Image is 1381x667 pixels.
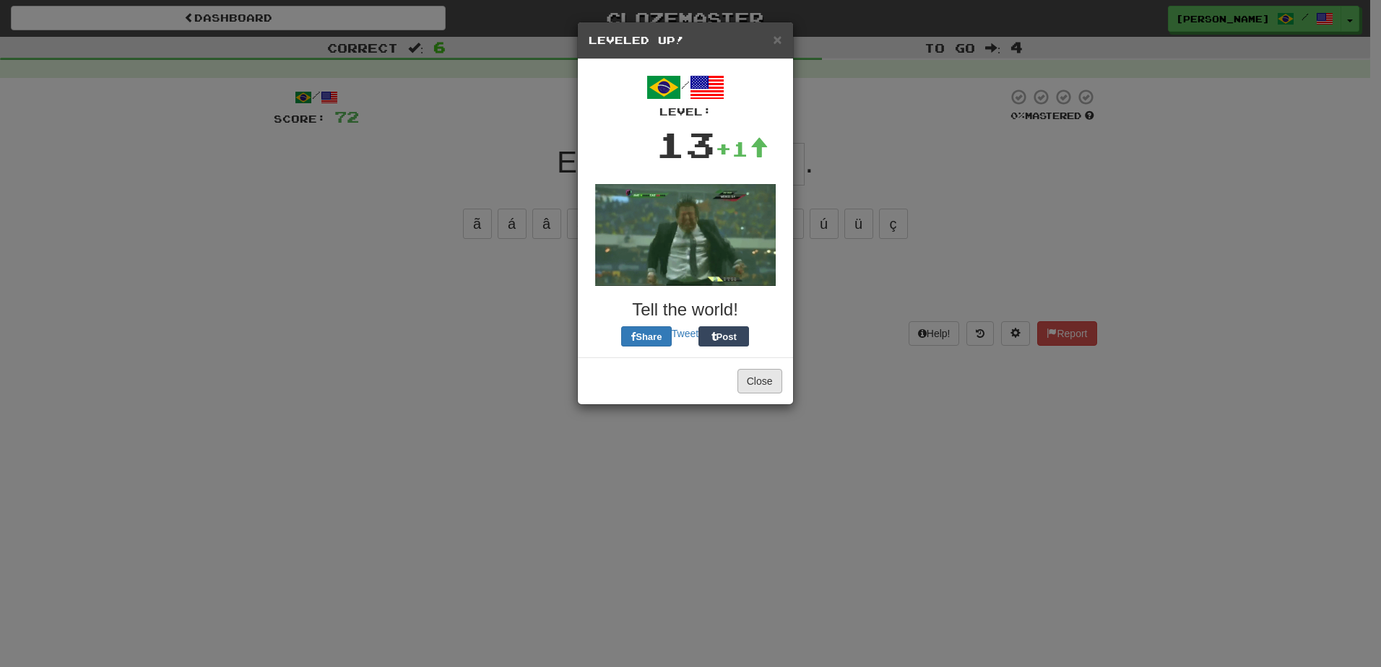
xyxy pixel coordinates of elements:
[589,70,782,119] div: /
[737,369,782,393] button: Close
[773,32,782,47] button: Close
[595,184,776,286] img: soccer-coach-2-a9306edb2ed3f6953285996bb4238f2040b39cbea5cfbac61ac5b5c8179d3151.gif
[589,33,782,48] h5: Leveled Up!
[656,119,715,170] div: 13
[589,105,782,119] div: Level:
[672,328,698,339] a: Tweet
[589,300,782,319] h3: Tell the world!
[621,326,672,346] button: Share
[698,326,749,346] button: Post
[715,134,769,163] div: +1
[773,31,782,48] span: ×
